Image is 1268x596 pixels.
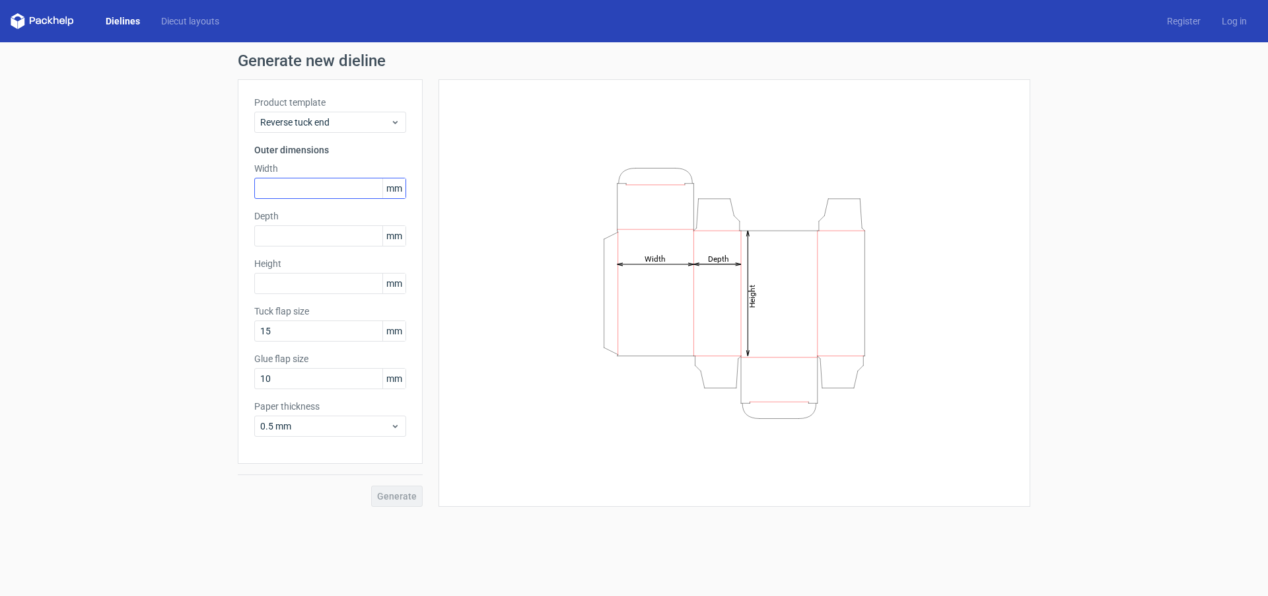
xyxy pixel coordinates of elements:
[254,257,406,270] label: Height
[382,226,405,246] span: mm
[748,284,757,307] tspan: Height
[645,254,666,263] tspan: Width
[254,143,406,157] h3: Outer dimensions
[151,15,230,28] a: Diecut layouts
[254,162,406,175] label: Width
[382,321,405,341] span: mm
[254,305,406,318] label: Tuck flap size
[382,274,405,293] span: mm
[382,369,405,389] span: mm
[238,53,1030,69] h1: Generate new dieline
[260,420,390,433] span: 0.5 mm
[382,178,405,198] span: mm
[708,254,729,263] tspan: Depth
[95,15,151,28] a: Dielines
[254,96,406,109] label: Product template
[254,209,406,223] label: Depth
[254,352,406,365] label: Glue flap size
[260,116,390,129] span: Reverse tuck end
[1211,15,1257,28] a: Log in
[1156,15,1211,28] a: Register
[254,400,406,413] label: Paper thickness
